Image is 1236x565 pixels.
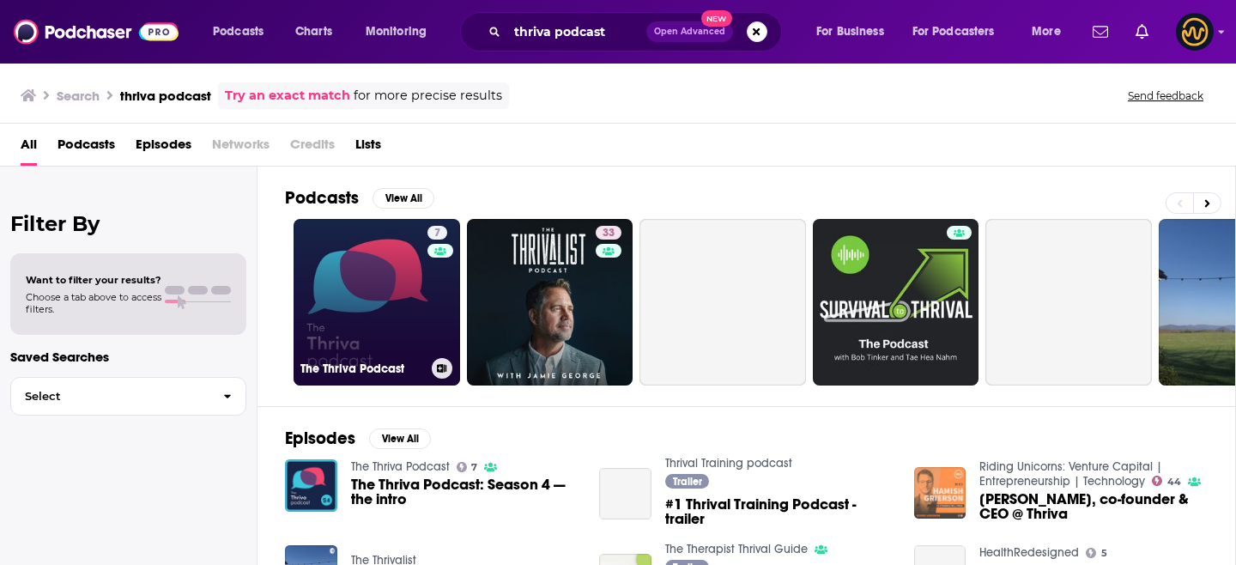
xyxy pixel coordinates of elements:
[646,21,733,42] button: Open AdvancedNew
[11,391,209,402] span: Select
[285,187,434,209] a: PodcastsView All
[295,20,332,44] span: Charts
[10,349,246,365] p: Saved Searches
[979,492,1208,521] span: [PERSON_NAME], co-founder & CEO @ Thriva
[201,18,286,46] button: open menu
[120,88,211,104] h3: thriva podcast
[351,459,450,474] a: The Thriva Podcast
[369,428,431,449] button: View All
[1123,88,1209,103] button: Send feedback
[1032,20,1061,44] span: More
[665,456,792,471] a: Thrival Training podcast
[1086,17,1115,46] a: Show notifications dropdown
[901,18,1020,46] button: open menu
[912,20,995,44] span: For Podcasters
[979,459,1162,489] a: Riding Unicorns: Venture Capital | Entrepreneurship | Technology
[284,18,342,46] a: Charts
[476,12,798,52] div: Search podcasts, credits, & more...
[673,477,702,487] span: Trailer
[1176,13,1214,51] span: Logged in as LowerStreet
[300,361,425,376] h3: The Thriva Podcast
[471,464,477,471] span: 7
[26,291,161,315] span: Choose a tab above to access filters.
[285,459,337,512] img: The Thriva Podcast: Season 4 — the intro
[14,15,179,48] img: Podchaser - Follow, Share and Rate Podcasts
[427,226,447,240] a: 7
[914,467,966,519] img: Hamish Grierson, co-founder & CEO @ Thriva
[979,492,1208,521] a: Hamish Grierson, co-founder & CEO @ Thriva
[351,477,579,507] a: The Thriva Podcast: Season 4 — the intro
[979,545,1079,560] a: HealthRedesigned
[603,225,615,242] span: 33
[1020,18,1082,46] button: open menu
[355,131,381,166] a: Lists
[58,131,115,166] a: Podcasts
[294,219,460,386] a: 7The Thriva Podcast
[434,225,440,242] span: 7
[665,542,808,556] a: The Therapist Thrival Guide
[354,86,502,106] span: for more precise results
[804,18,906,46] button: open menu
[225,86,350,106] a: Try an exact match
[290,131,335,166] span: Credits
[1152,476,1181,486] a: 44
[507,18,646,46] input: Search podcasts, credits, & more...
[816,20,884,44] span: For Business
[10,377,246,416] button: Select
[373,188,434,209] button: View All
[467,219,633,386] a: 33
[57,88,100,104] h3: Search
[10,211,246,236] h2: Filter By
[21,131,37,166] a: All
[665,497,894,526] a: #1 Thrival Training Podcast -trailer
[212,131,270,166] span: Networks
[26,274,161,286] span: Want to filter your results?
[1176,13,1214,51] button: Show profile menu
[1176,13,1214,51] img: User Profile
[285,187,359,209] h2: Podcasts
[1129,17,1155,46] a: Show notifications dropdown
[654,27,725,36] span: Open Advanced
[1167,478,1181,486] span: 44
[457,462,478,472] a: 7
[1086,548,1107,558] a: 5
[354,18,449,46] button: open menu
[701,10,732,27] span: New
[285,428,431,449] a: EpisodesView All
[599,468,651,520] a: #1 Thrival Training Podcast -trailer
[366,20,427,44] span: Monitoring
[136,131,191,166] a: Episodes
[213,20,264,44] span: Podcasts
[1101,550,1107,557] span: 5
[285,428,355,449] h2: Episodes
[596,226,621,240] a: 33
